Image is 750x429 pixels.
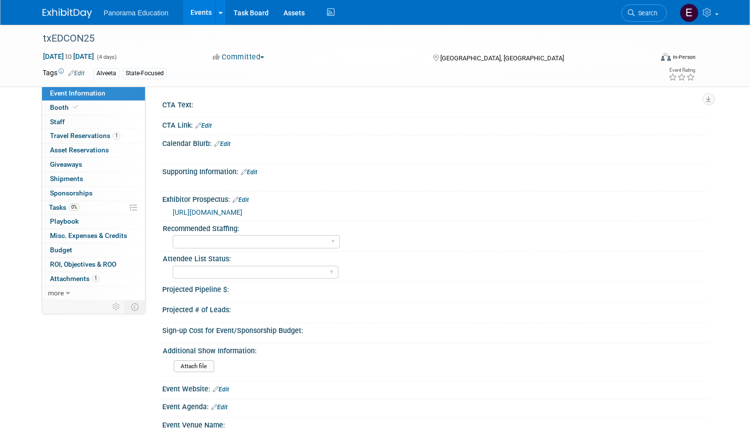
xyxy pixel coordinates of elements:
[42,172,145,186] a: Shipments
[42,272,145,286] a: Attachments1
[43,8,92,18] img: ExhibitDay
[50,275,99,283] span: Attachments
[68,70,85,77] a: Edit
[668,68,695,73] div: Event Rating
[209,52,268,62] button: Committed
[195,122,212,129] a: Edit
[42,158,145,172] a: Giveaways
[73,104,78,110] i: Booth reservation complete
[92,275,99,282] span: 1
[113,132,120,140] span: 1
[173,208,242,216] a: [URL][DOMAIN_NAME]
[50,189,93,197] span: Sponsorships
[162,118,708,131] div: CTA Link:
[64,52,73,60] span: to
[162,97,708,110] div: CTA Text:
[50,118,65,126] span: Staff
[50,246,72,254] span: Budget
[162,164,708,177] div: Supporting Information:
[50,103,80,111] span: Booth
[125,300,145,313] td: Toggle Event Tabs
[635,9,657,17] span: Search
[163,251,703,264] div: Attendee List Status:
[42,243,145,257] a: Budget
[162,192,708,205] div: Exhibitor Prospectus:
[50,175,83,183] span: Shipments
[48,289,64,297] span: more
[94,68,119,79] div: Alveeta
[214,141,231,147] a: Edit
[43,68,85,79] td: Tags
[162,302,708,315] div: Projected # of Leads:
[680,3,699,22] img: External Events Calendar
[50,132,120,140] span: Travel Reservations
[42,115,145,129] a: Staff
[43,52,94,61] span: [DATE] [DATE]
[162,323,708,335] div: Sign-up Cost for Event/Sponsorship Budget:
[162,136,708,149] div: Calendar Blurb:
[42,187,145,200] a: Sponsorships
[621,4,667,22] a: Search
[163,343,703,356] div: Additional Show Information:
[50,260,116,268] span: ROI, Objectives & ROO
[42,143,145,157] a: Asset Reservations
[69,203,80,211] span: 0%
[42,229,145,243] a: Misc. Expenses & Credits
[42,87,145,100] a: Event Information
[211,404,228,411] a: Edit
[50,232,127,239] span: Misc. Expenses & Credits
[50,146,109,154] span: Asset Reservations
[233,196,249,203] a: Edit
[40,30,640,48] div: txEDCON25
[599,51,696,66] div: Event Format
[162,282,708,294] div: Projected Pipeline $:
[108,300,125,313] td: Personalize Event Tab Strip
[672,53,696,61] div: In-Person
[104,9,169,17] span: Panorama Education
[42,101,145,115] a: Booth
[661,53,671,61] img: Format-Inperson.png
[49,203,80,211] span: Tasks
[241,169,257,176] a: Edit
[42,201,145,215] a: Tasks0%
[213,386,229,393] a: Edit
[96,54,117,60] span: (4 days)
[50,160,82,168] span: Giveaways
[162,381,708,394] div: Event Website:
[50,89,105,97] span: Event Information
[42,258,145,272] a: ROI, Objectives & ROO
[162,399,708,412] div: Event Agenda:
[42,129,145,143] a: Travel Reservations1
[42,215,145,229] a: Playbook
[50,217,79,225] span: Playbook
[42,286,145,300] a: more
[123,68,167,79] div: State-Focused
[163,221,703,234] div: Recommended Staffing:
[440,54,564,62] span: [GEOGRAPHIC_DATA], [GEOGRAPHIC_DATA]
